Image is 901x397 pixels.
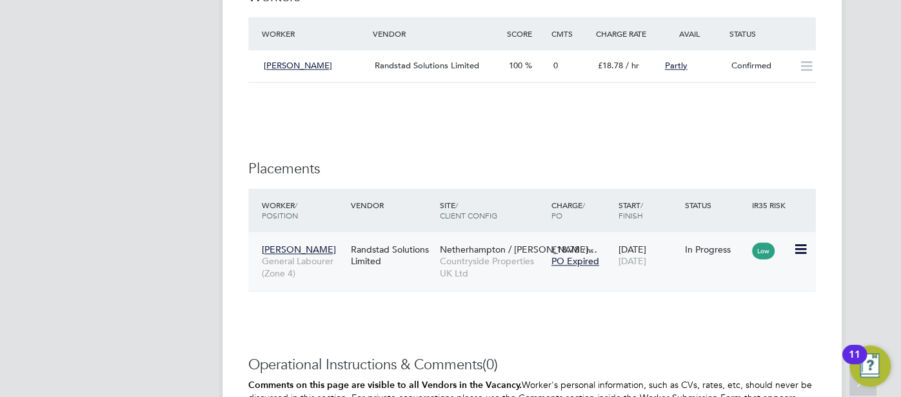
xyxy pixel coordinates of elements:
[685,244,746,255] div: In Progress
[375,60,479,71] span: Randstad Solutions Limited
[248,380,522,391] b: Comments on this page are visible to all Vendors in the Vacancy.
[440,200,497,220] span: / Client Config
[849,354,860,371] div: 11
[598,60,623,71] span: £18.78
[259,193,348,227] div: Worker
[752,242,775,259] span: Low
[551,244,580,255] span: £18.78
[548,22,593,45] div: Cmts
[348,237,437,273] div: Randstad Solutions Limited
[593,22,660,45] div: Charge Rate
[259,22,370,45] div: Worker
[262,255,344,278] span: General Labourer (Zone 4)
[551,200,585,220] span: / PO
[660,22,727,45] div: Avail
[548,193,615,227] div: Charge
[248,356,816,374] h3: Operational Instructions & Comments
[682,193,749,217] div: Status
[551,255,599,267] span: PO Expired
[582,245,593,255] span: / hr
[553,60,558,71] span: 0
[665,60,688,71] span: Partly
[248,160,816,179] h3: Placements
[726,55,793,77] div: Confirmed
[726,22,815,45] div: Status
[262,200,298,220] span: / Position
[440,255,545,278] span: Countryside Properties UK Ltd
[615,193,682,227] div: Start
[626,60,639,71] span: / hr
[437,193,548,227] div: Site
[348,193,437,217] div: Vendor
[370,22,503,45] div: Vendor
[262,244,336,255] span: [PERSON_NAME]
[749,193,793,217] div: IR35 Risk
[504,22,548,45] div: Score
[482,356,498,373] span: (0)
[618,200,642,220] span: / Finish
[264,60,332,71] span: [PERSON_NAME]
[849,345,891,387] button: Open Resource Center, 11 new notifications
[618,255,646,267] span: [DATE]
[615,237,682,273] div: [DATE]
[509,60,522,71] span: 100
[440,244,597,255] span: Netherhampton / [PERSON_NAME]…
[259,237,816,247] a: [PERSON_NAME]General Labourer (Zone 4)Randstad Solutions LimitedNetherhampton / [PERSON_NAME]…Cou...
